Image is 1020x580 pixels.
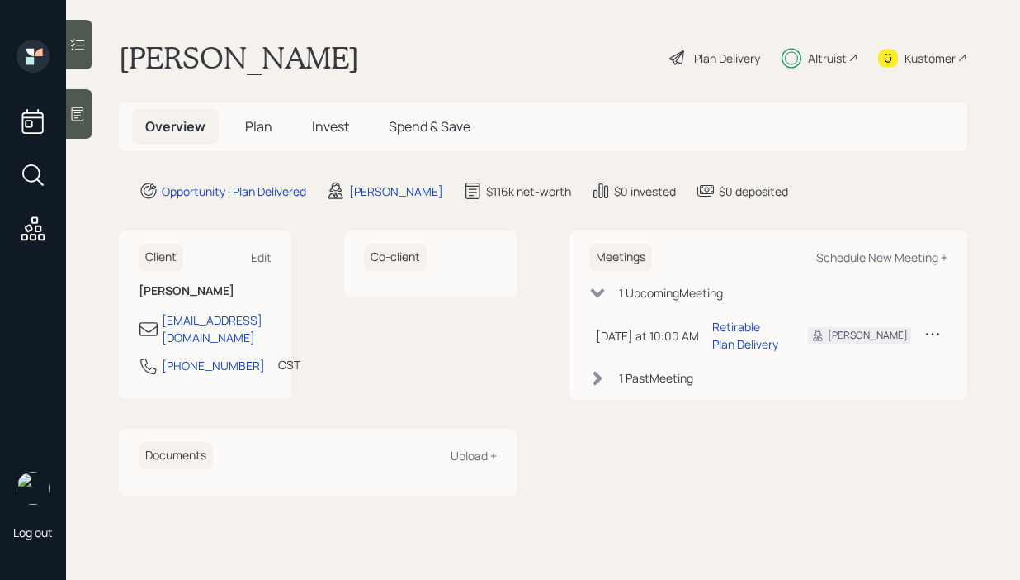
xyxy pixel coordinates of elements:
[816,250,947,265] div: Schedule New Meeting +
[312,117,349,135] span: Invest
[712,318,782,353] div: Retirable Plan Delivery
[589,244,652,271] h6: Meetings
[828,328,908,343] div: [PERSON_NAME]
[13,525,53,540] div: Log out
[278,356,300,373] div: CST
[162,311,272,346] div: [EMAIL_ADDRESS][DOMAIN_NAME]
[139,244,183,271] h6: Client
[162,357,265,374] div: [PHONE_NUMBER]
[119,40,359,76] h1: [PERSON_NAME]
[596,327,699,345] div: [DATE] at 10:00 AM
[17,472,50,505] img: aleksandra-headshot.png
[251,250,272,265] div: Edit
[904,50,956,67] div: Kustomer
[451,448,497,464] div: Upload +
[245,117,272,135] span: Plan
[389,117,470,135] span: Spend & Save
[162,183,306,200] div: Opportunity · Plan Delivered
[694,50,760,67] div: Plan Delivery
[614,183,676,200] div: $0 invested
[619,369,693,387] div: 1 Past Meeting
[486,183,571,200] div: $116k net-worth
[808,50,847,67] div: Altruist
[139,284,272,298] h6: [PERSON_NAME]
[145,117,205,135] span: Overview
[364,244,427,271] h6: Co-client
[139,442,213,469] h6: Documents
[349,183,443,200] div: [PERSON_NAME]
[719,183,788,200] div: $0 deposited
[619,284,723,302] div: 1 Upcoming Meeting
